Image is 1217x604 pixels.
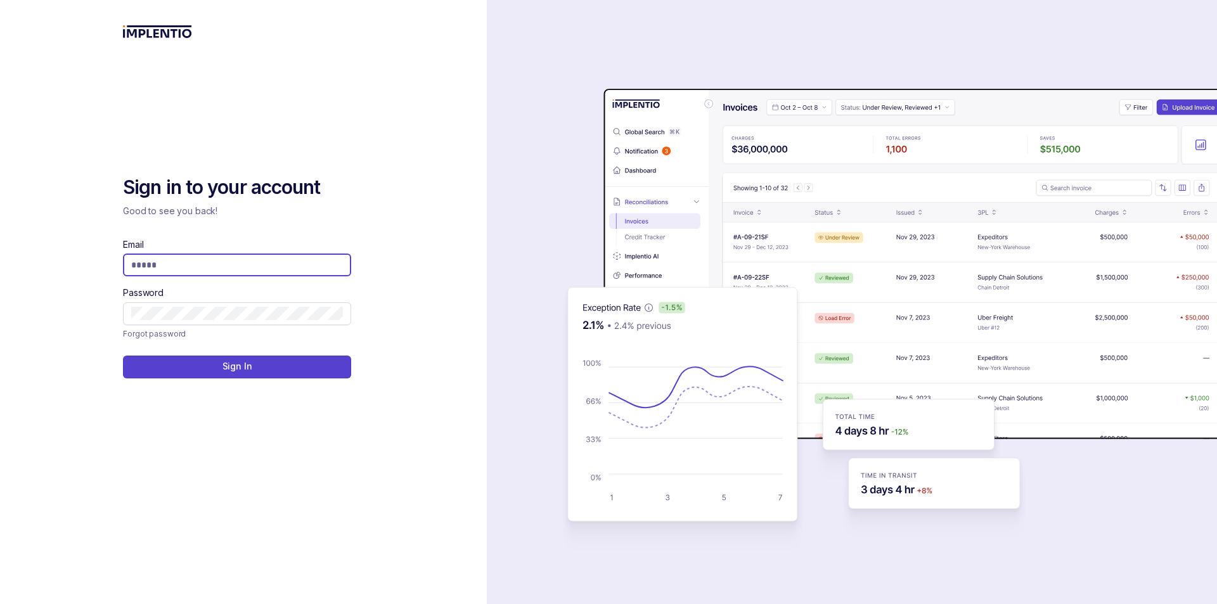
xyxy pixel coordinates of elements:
[222,360,252,373] p: Sign In
[123,286,164,299] label: Password
[123,25,192,38] img: logo
[123,356,351,378] button: Sign In
[123,238,143,251] label: Email
[123,328,186,340] a: Link Forgot password
[123,328,186,340] p: Forgot password
[123,175,351,200] h2: Sign in to your account
[123,205,351,217] p: Good to see you back!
